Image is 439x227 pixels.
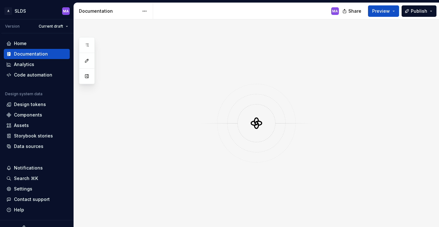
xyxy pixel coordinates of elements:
div: Assets [14,122,29,129]
button: Notifications [4,163,70,173]
a: Storybook stories [4,131,70,141]
div: MA [63,9,69,14]
span: Preview [372,8,390,14]
div: Home [14,40,27,47]
div: Storybook stories [14,133,53,139]
button: Help [4,205,70,215]
div: Notifications [14,165,43,171]
a: Components [4,110,70,120]
span: Publish [411,8,427,14]
div: A [4,7,12,15]
a: Analytics [4,59,70,70]
button: Contact support [4,194,70,204]
span: Share [348,8,361,14]
button: Share [339,5,365,17]
a: Data sources [4,141,70,151]
div: Components [14,112,42,118]
div: MA [332,9,338,14]
button: Preview [368,5,399,17]
a: Home [4,38,70,49]
div: Settings [14,186,32,192]
button: ASLDSMA [1,4,72,18]
button: Current draft [36,22,71,31]
div: Search ⌘K [14,175,38,182]
a: Documentation [4,49,70,59]
div: Help [14,207,24,213]
div: Contact support [14,196,50,203]
button: Search ⌘K [4,173,70,184]
button: Publish [402,5,436,17]
div: Design tokens [14,101,46,108]
a: Assets [4,120,70,130]
div: Data sources [14,143,43,150]
a: Design tokens [4,99,70,110]
div: Documentation [14,51,48,57]
div: Version [5,24,20,29]
div: Design system data [5,91,42,97]
a: Settings [4,184,70,194]
div: Documentation [79,8,139,14]
span: Current draft [39,24,63,29]
div: Analytics [14,61,34,68]
div: Code automation [14,72,52,78]
div: SLDS [15,8,26,14]
a: Code automation [4,70,70,80]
